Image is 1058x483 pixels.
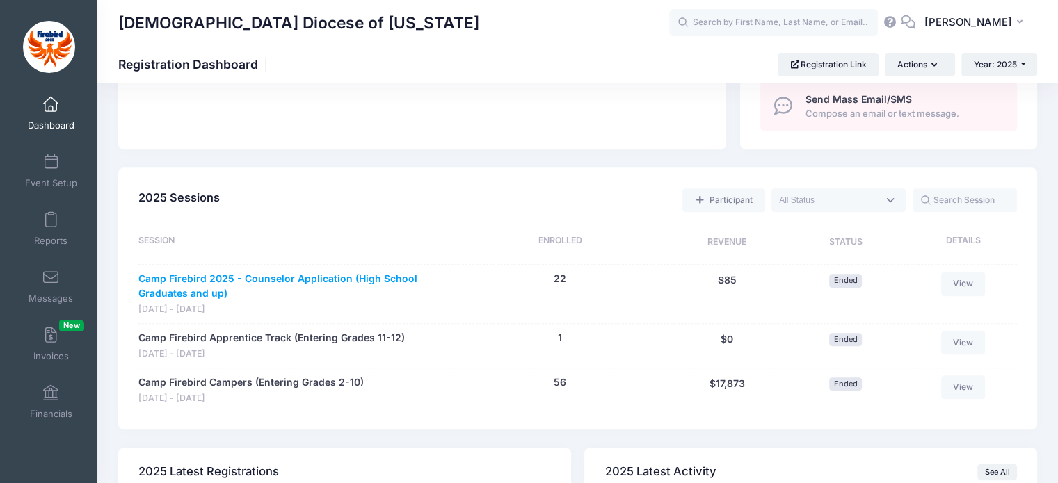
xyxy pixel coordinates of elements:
span: Compose an email or text message. [805,107,1001,121]
a: View [941,375,986,399]
a: Camp Firebird Apprentice Track (Entering Grades 11-12) [138,331,405,345]
input: Search by First Name, Last Name, or Email... [669,9,878,37]
span: Send Mass Email/SMS [805,93,912,105]
button: 22 [554,272,566,286]
a: Add a new manual registration [682,188,764,212]
div: Revenue [666,234,789,251]
img: Episcopal Diocese of Missouri [23,21,75,73]
div: Status [789,234,903,251]
span: Financials [30,408,72,420]
textarea: Search [779,194,878,206]
a: Camp Firebird Campers (Entering Grades 2-10) [138,375,364,390]
span: Year: 2025 [974,59,1017,69]
h1: Registration Dashboard [118,57,270,72]
span: 2025 Sessions [138,190,220,204]
a: Messages [18,262,84,311]
div: $0 [666,331,789,361]
span: [DATE] - [DATE] [138,347,405,361]
button: [PERSON_NAME] [915,7,1037,39]
a: View [941,331,986,354]
span: Ended [829,377,862,391]
span: New [59,320,84,331]
button: 1 [558,331,562,345]
h1: [DEMOGRAPHIC_DATA] Diocese of [US_STATE] [118,7,479,39]
div: Details [903,234,1017,251]
a: Camp Firebird 2025 - Counselor Application (High School Graduates and up) [138,272,448,301]
button: Actions [885,53,954,76]
a: Event Setup [18,147,84,195]
a: Dashboard [18,89,84,138]
span: Invoices [33,350,69,362]
a: Reports [18,204,84,253]
a: Financials [18,377,84,426]
input: Search Session [913,188,1017,212]
span: Event Setup [25,177,77,189]
span: Ended [829,274,862,287]
span: Reports [34,235,67,247]
div: Session [138,234,455,251]
div: $85 [666,272,789,316]
button: Year: 2025 [961,53,1037,76]
a: Registration Link [778,53,879,76]
span: Dashboard [28,120,74,131]
span: [PERSON_NAME] [924,15,1012,30]
div: Enrolled [455,234,666,251]
a: See All [977,464,1017,480]
span: Messages [29,293,73,304]
a: Send Mass Email/SMS Compose an email or text message. [760,81,1017,131]
span: [DATE] - [DATE] [138,303,448,316]
span: Ended [829,333,862,346]
span: [DATE] - [DATE] [138,392,364,405]
button: 56 [554,375,566,390]
a: View [941,272,986,295]
div: $17,873 [666,375,789,405]
a: InvoicesNew [18,320,84,368]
